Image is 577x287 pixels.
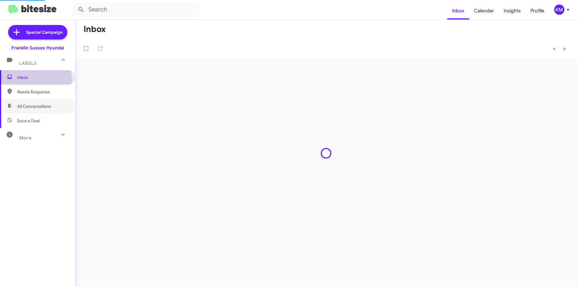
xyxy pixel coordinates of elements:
button: KM [549,5,570,15]
span: More [19,135,32,141]
button: Previous [549,42,560,55]
a: Special Campaign [8,25,67,39]
h1: Inbox [84,24,106,34]
span: Save a Deal [17,118,40,124]
span: All Conversations [17,103,51,109]
span: Special Campaign [26,29,63,35]
nav: Page navigation example [549,42,570,55]
span: Needs Response [17,89,68,95]
a: Inbox [447,2,469,20]
a: Calendar [469,2,499,20]
span: Inbox [17,74,68,80]
div: KM [554,5,564,15]
span: » [563,45,566,52]
input: Search [73,2,199,17]
button: Next [559,42,570,55]
a: Profile [526,2,549,20]
span: « [553,45,556,52]
span: Labels [19,61,37,66]
div: Franklin Sussex Hyundai [11,45,64,51]
a: Insights [499,2,526,20]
